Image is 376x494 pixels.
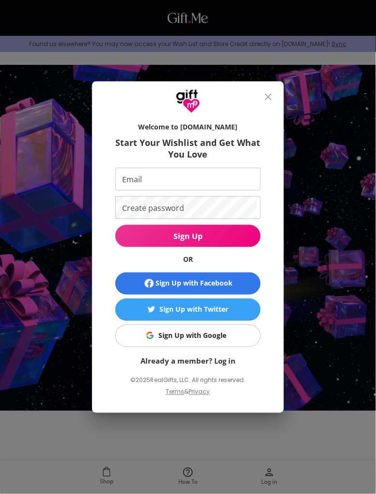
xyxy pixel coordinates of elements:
[166,388,185,396] a: Terms
[156,278,233,289] div: Sign Up with Facebook
[115,255,261,265] h6: OR
[115,325,261,347] button: Sign Up with GoogleSign Up with Google
[148,306,155,313] img: Sign Up with Twitter
[115,231,261,241] span: Sign Up
[115,137,261,160] h6: Start Your Wishlist and Get What You Love
[115,374,261,387] p: © 2025 RealGifts, LLC. All rights reserved.
[146,332,154,339] img: Sign Up with Google
[176,89,200,113] img: GiftMe Logo
[115,272,261,295] button: Sign Up with Facebook
[115,225,261,247] button: Sign Up
[141,356,235,366] a: Already a member? Log in
[160,304,229,315] div: Sign Up with Twitter
[185,387,189,405] p: &
[115,299,261,321] button: Sign Up with TwitterSign Up with Twitter
[257,85,280,109] button: close
[189,388,210,396] a: Privacy
[158,331,226,341] div: Sign Up with Google
[115,122,261,132] h6: Welcome to [DOMAIN_NAME]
